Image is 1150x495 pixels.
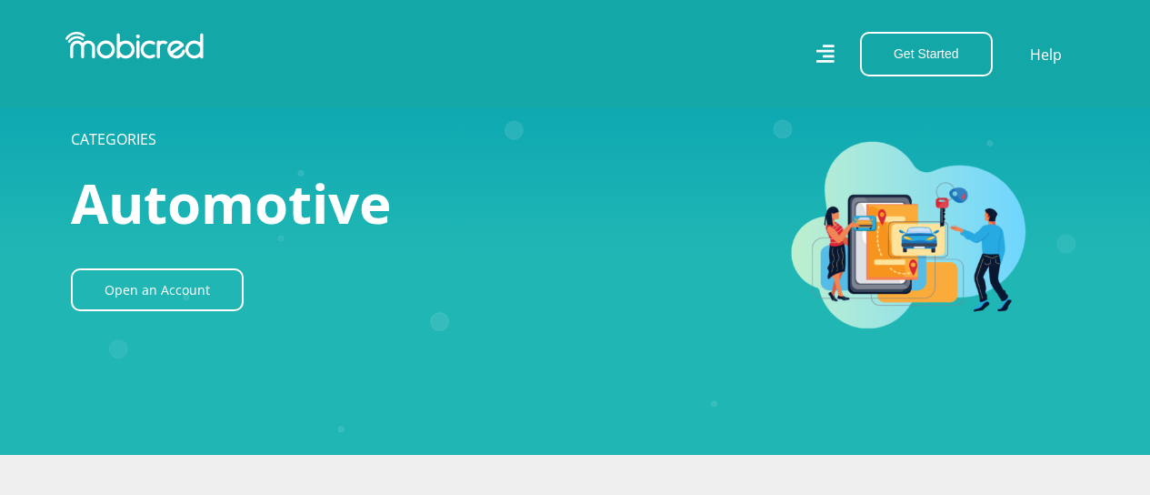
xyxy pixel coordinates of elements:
[71,129,156,149] a: CATEGORIES
[503,66,1080,390] img: Automotive
[65,32,204,59] img: Mobicred
[1029,43,1063,66] a: Help
[71,166,391,240] span: Automotive
[71,268,244,311] a: Open an Account
[860,32,993,76] button: Get Started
